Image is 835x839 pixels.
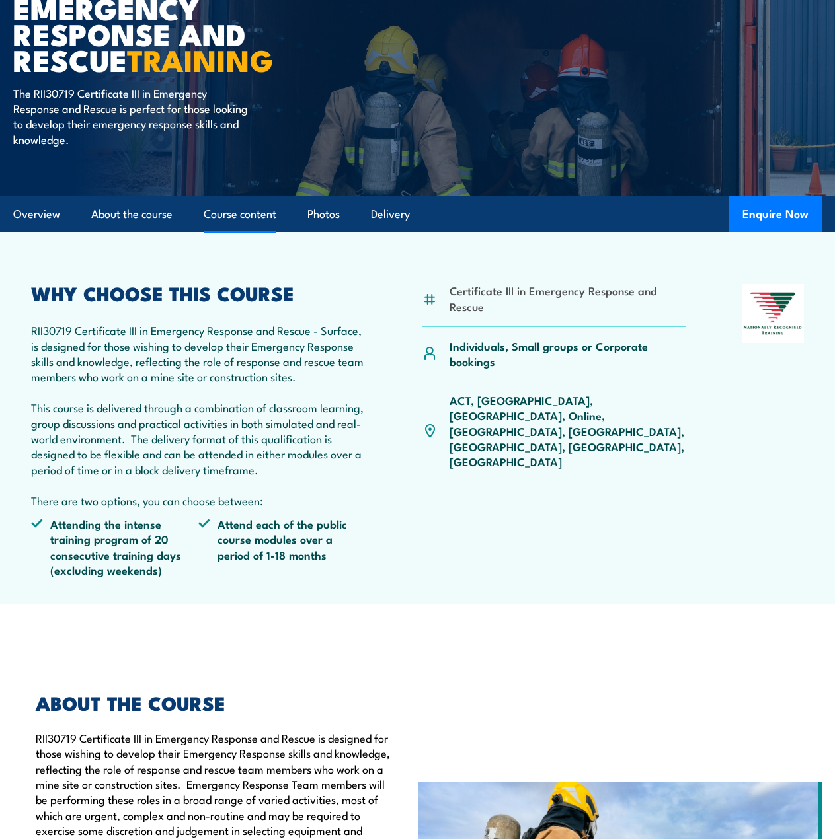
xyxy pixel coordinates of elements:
[450,338,686,369] p: Individuals, Small groups or Corporate bookings
[31,284,366,301] h2: WHY CHOOSE THIS COURSE
[13,85,255,147] p: The RII30719 Certificate III in Emergency Response and Rescue is perfect for those looking to dev...
[450,283,686,314] li: Certificate III in Emergency Response and Rescue
[198,516,366,578] li: Attend each of the public course modules over a period of 1-18 months
[36,694,398,711] h2: ABOUT THE COURSE
[91,197,173,232] a: About the course
[307,197,340,232] a: Photos
[450,392,686,470] p: ACT, [GEOGRAPHIC_DATA], [GEOGRAPHIC_DATA], Online, [GEOGRAPHIC_DATA], [GEOGRAPHIC_DATA], [GEOGRAP...
[729,196,822,232] button: Enquire Now
[204,197,276,232] a: Course content
[127,36,274,82] strong: TRAINING
[371,197,410,232] a: Delivery
[31,516,198,578] li: Attending the intense training program of 20 consecutive training days (excluding weekends)
[742,284,804,343] img: Nationally Recognised Training logo.
[31,322,366,508] p: RII30719 Certificate III in Emergency Response and Rescue - Surface, is designed for those wishin...
[13,197,60,232] a: Overview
